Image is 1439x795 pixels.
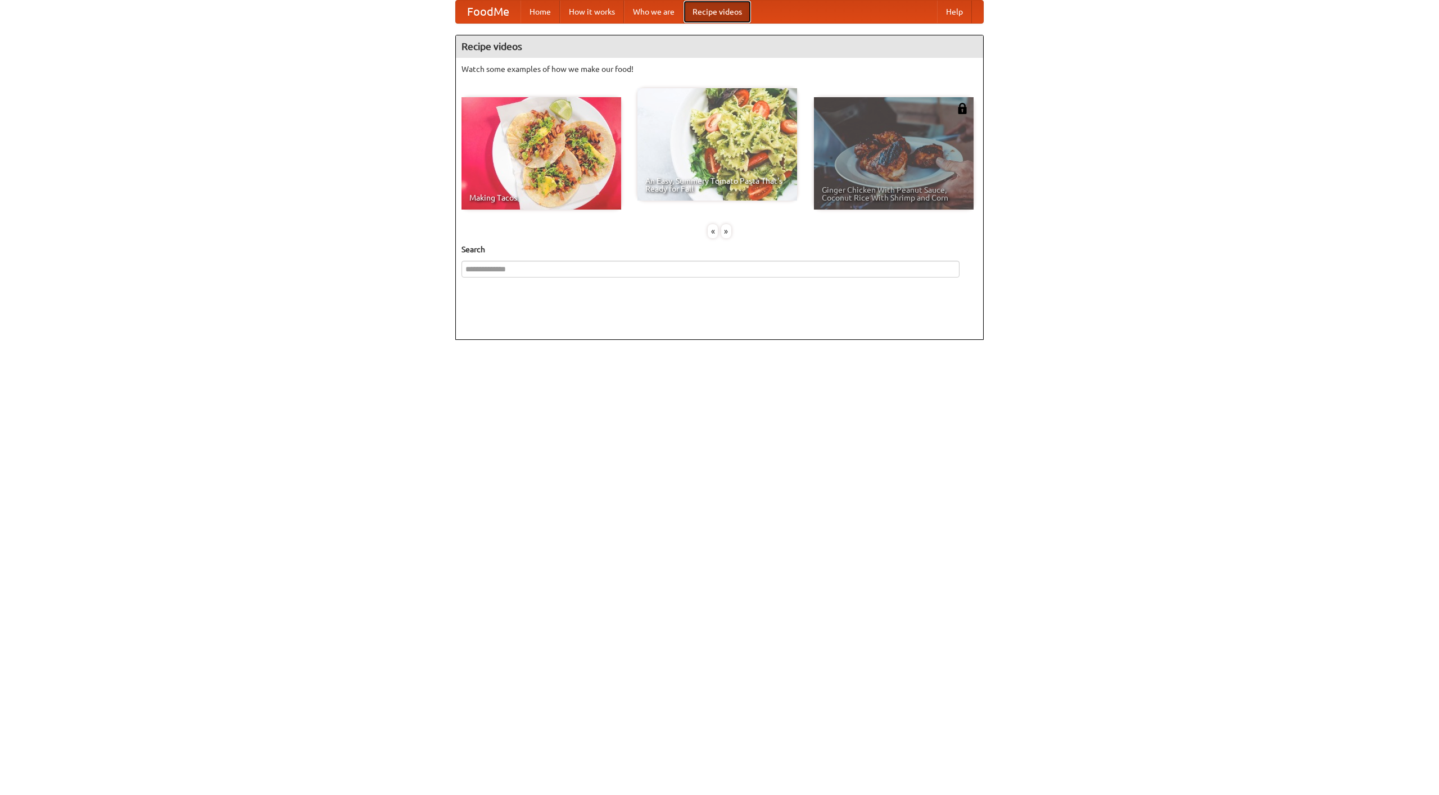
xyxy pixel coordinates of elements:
a: FoodMe [456,1,521,23]
div: « [708,224,718,238]
a: Help [937,1,972,23]
a: How it works [560,1,624,23]
h5: Search [461,244,978,255]
span: An Easy, Summery Tomato Pasta That's Ready for Fall [645,177,789,193]
h4: Recipe videos [456,35,983,58]
span: Making Tacos [469,194,613,202]
a: Home [521,1,560,23]
a: Recipe videos [684,1,751,23]
a: An Easy, Summery Tomato Pasta That's Ready for Fall [637,88,797,201]
div: » [721,224,731,238]
p: Watch some examples of how we make our food! [461,63,978,75]
a: Making Tacos [461,97,621,210]
a: Who we are [624,1,684,23]
img: 483408.png [957,103,968,114]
